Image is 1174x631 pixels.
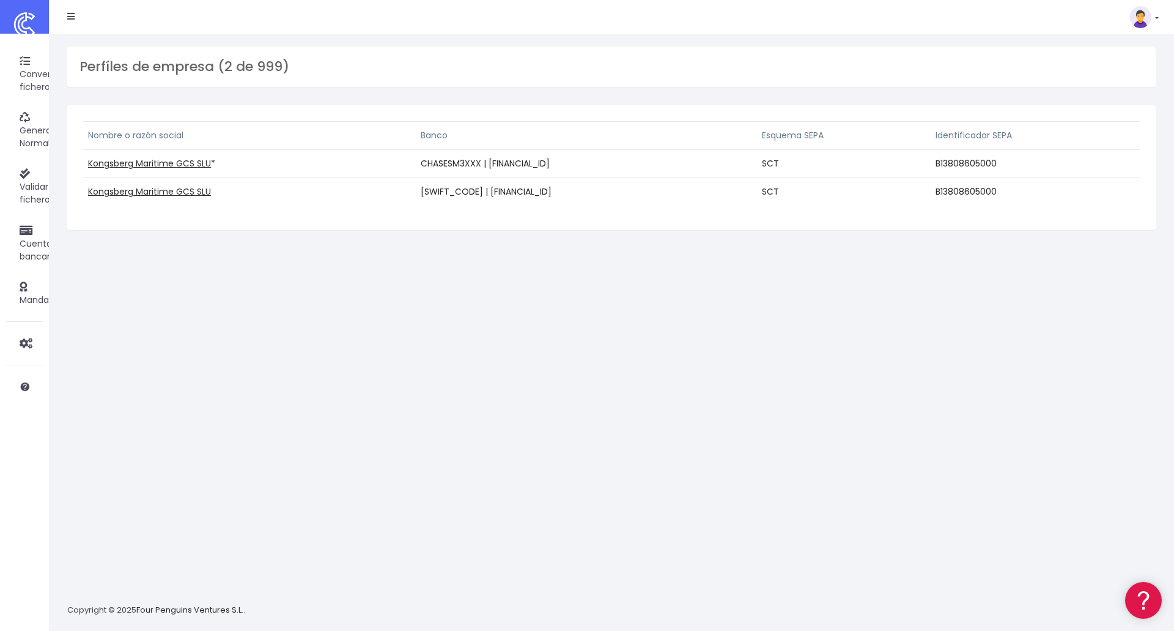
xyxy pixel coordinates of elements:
td: B13808605000 [931,178,1140,206]
td: [SWIFT_CODE] | [FINANCIAL_ID] [416,178,757,206]
td: SCT [757,150,931,178]
td: SCT [757,178,931,206]
td: B13808605000 [931,150,1140,178]
a: Kongsberg Maritime GCS SLU [88,157,211,170]
a: Kongsberg Maritime GCS SLU [88,185,211,198]
a: Convertir fichero [6,46,43,102]
p: Copyright © 2025 . [67,604,245,617]
a: Validar fichero [6,159,43,215]
th: Banco [416,122,757,150]
th: Esquema SEPA [757,122,931,150]
a: Four Penguins Ventures S.L. [136,604,243,616]
a: Generar Norma58 [6,102,43,159]
img: profile [1129,6,1151,28]
h3: Perfíles de empresa (2 de 999) [79,59,1143,75]
a: Mandatos [6,272,43,315]
td: CHASESM3XXX | [FINANCIAL_ID] [416,150,757,178]
th: Identificador SEPA [931,122,1140,150]
img: logo [9,9,40,40]
th: Nombre o razón social [83,122,416,150]
a: Cuentas bancarias [6,215,43,271]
